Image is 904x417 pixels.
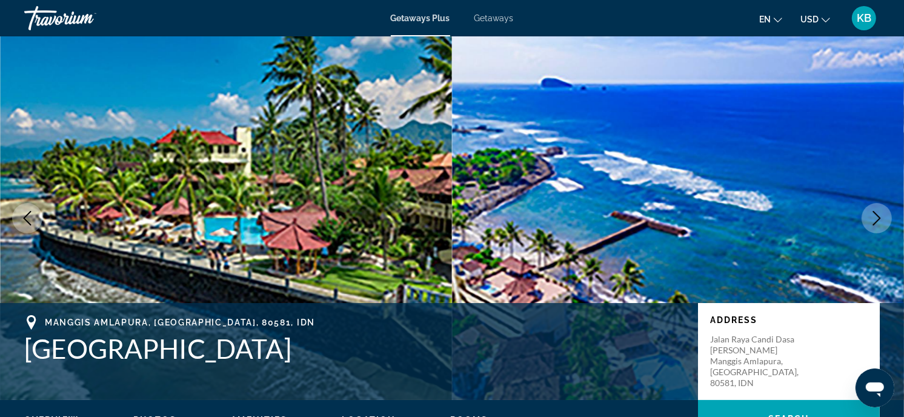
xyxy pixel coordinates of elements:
p: Address [710,315,868,325]
button: Change currency [800,10,830,28]
button: Next image [862,203,892,233]
button: Change language [759,10,782,28]
a: Getaways [474,13,514,23]
a: Getaways Plus [391,13,450,23]
span: en [759,15,771,24]
button: User Menu [848,5,880,31]
a: Travorium [24,2,145,34]
span: USD [800,15,819,24]
span: Manggis Amlapura, [GEOGRAPHIC_DATA], 80581, IDN [45,318,315,327]
span: KB [857,12,871,24]
button: Previous image [12,203,42,233]
p: Jalan Raya Candi Dasa [PERSON_NAME] Manggis Amlapura, [GEOGRAPHIC_DATA], 80581, IDN [710,334,807,389]
h1: [GEOGRAPHIC_DATA] [24,333,686,364]
iframe: Button to launch messaging window [856,369,894,407]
